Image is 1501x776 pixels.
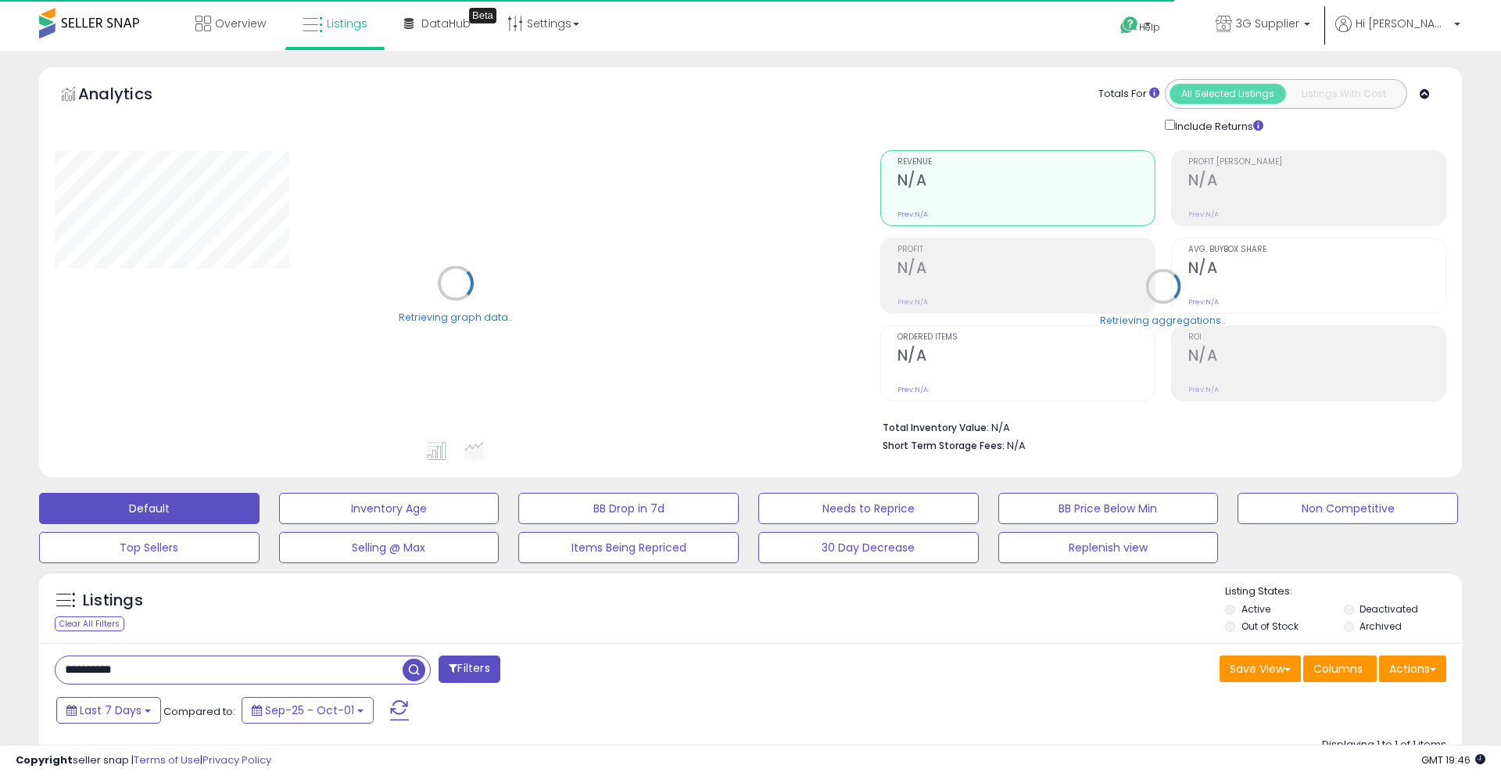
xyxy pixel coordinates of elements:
[1153,117,1282,135] div: Include Returns
[758,532,979,563] button: 30 Day Decrease
[83,590,143,612] h5: Listings
[16,753,271,768] div: seller snap | |
[421,16,471,31] span: DataHub
[16,753,73,767] strong: Copyright
[439,656,500,683] button: Filters
[327,16,367,31] span: Listings
[1108,4,1191,51] a: Help
[242,697,374,724] button: Sep-25 - Oct-01
[78,83,183,109] h5: Analytics
[399,310,513,324] div: Retrieving graph data..
[1241,620,1299,633] label: Out of Stock
[1098,87,1159,102] div: Totals For
[202,753,271,767] a: Privacy Policy
[1225,584,1461,599] p: Listing States:
[1421,753,1485,767] span: 2025-10-9 19:46 GMT
[1285,84,1402,104] button: Listings With Cost
[1359,620,1402,633] label: Archived
[56,697,161,724] button: Last 7 Days
[998,532,1219,563] button: Replenish view
[265,702,354,718] span: Sep-25 - Oct-01
[1139,20,1160,34] span: Help
[518,493,739,524] button: BB Drop in 7d
[55,616,124,631] div: Clear All Filters
[39,493,260,524] button: Default
[469,8,496,23] div: Tooltip anchor
[1100,313,1226,327] div: Retrieving aggregations..
[1238,493,1458,524] button: Non Competitive
[1170,84,1286,104] button: All Selected Listings
[1313,661,1363,677] span: Columns
[1119,16,1139,35] i: Get Help
[134,753,200,767] a: Terms of Use
[163,704,235,719] span: Compared to:
[39,532,260,563] button: Top Sellers
[279,532,500,563] button: Selling @ Max
[215,16,266,31] span: Overview
[1335,16,1460,51] a: Hi [PERSON_NAME]
[1379,656,1446,682] button: Actions
[1356,16,1449,31] span: Hi [PERSON_NAME]
[758,493,979,524] button: Needs to Reprice
[1241,602,1270,616] label: Active
[80,702,142,718] span: Last 7 Days
[1303,656,1377,682] button: Columns
[518,532,739,563] button: Items Being Repriced
[1220,656,1301,682] button: Save View
[1359,602,1418,616] label: Deactivated
[998,493,1219,524] button: BB Price Below Min
[1236,16,1299,31] span: 3G Supplier
[279,493,500,524] button: Inventory Age
[1322,738,1446,753] div: Displaying 1 to 1 of 1 items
